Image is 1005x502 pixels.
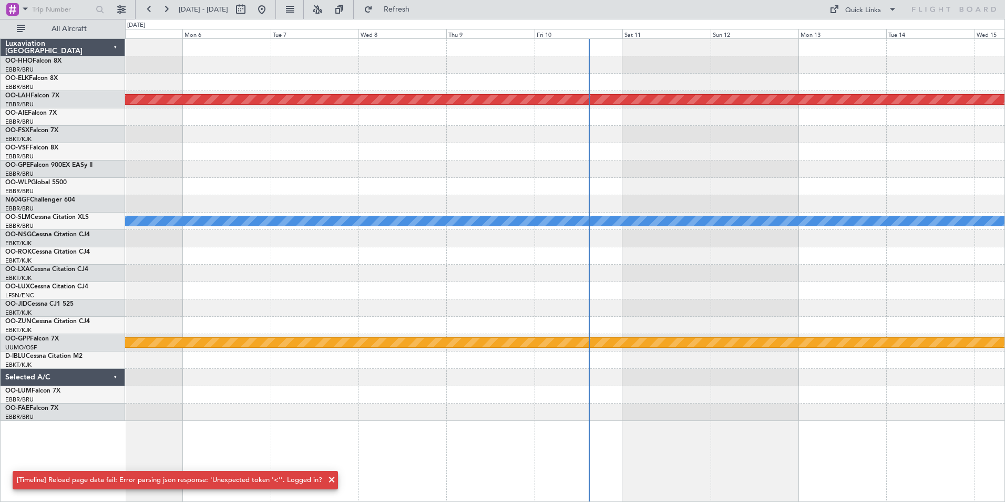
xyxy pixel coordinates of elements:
a: OO-FAEFalcon 7X [5,405,58,411]
a: EBBR/BRU [5,205,34,213]
span: OO-NSG [5,232,32,238]
a: OO-LUMFalcon 7X [5,388,60,394]
a: OO-SLMCessna Citation XLS [5,214,89,220]
a: OO-GPPFalcon 7X [5,336,59,342]
a: EBBR/BRU [5,396,34,404]
span: OO-FSX [5,127,29,134]
a: OO-GPEFalcon 900EX EASy II [5,162,93,168]
div: Quick Links [845,5,881,16]
a: OO-LUXCessna Citation CJ4 [5,284,88,290]
span: OO-LXA [5,266,30,273]
span: N604GF [5,197,30,203]
a: UUMO/OSF [5,344,37,352]
span: OO-GPP [5,336,30,342]
input: Trip Number [32,2,93,17]
span: OO-VSF [5,145,29,151]
a: OO-FSXFalcon 7X [5,127,58,134]
a: OO-NSGCessna Citation CJ4 [5,232,90,238]
span: OO-LUM [5,388,32,394]
a: EBKT/KJK [5,361,32,369]
div: [DATE] [127,21,145,30]
div: Wed 8 [358,29,446,38]
a: EBKT/KJK [5,326,32,334]
a: D-IBLUCessna Citation M2 [5,353,83,359]
span: OO-LAH [5,93,30,99]
a: EBBR/BRU [5,118,34,126]
div: Mon 6 [182,29,270,38]
a: OO-JIDCessna CJ1 525 [5,301,74,307]
a: EBBR/BRU [5,170,34,178]
span: OO-GPE [5,162,30,168]
button: All Aircraft [12,21,114,37]
a: OO-LXACessna Citation CJ4 [5,266,88,273]
span: D-IBLU [5,353,26,359]
a: OO-ROKCessna Citation CJ4 [5,249,90,255]
a: EBBR/BRU [5,222,34,230]
a: EBBR/BRU [5,187,34,195]
span: OO-AIE [5,110,28,116]
a: OO-AIEFalcon 7X [5,110,57,116]
a: EBBR/BRU [5,83,34,91]
span: OO-LUX [5,284,30,290]
a: OO-VSFFalcon 8X [5,145,58,151]
a: LFSN/ENC [5,292,34,299]
button: Refresh [359,1,422,18]
a: EBKT/KJK [5,309,32,317]
a: OO-WLPGlobal 5500 [5,179,67,186]
span: OO-JID [5,301,27,307]
div: Sun 5 [95,29,182,38]
a: OO-LAHFalcon 7X [5,93,59,99]
span: OO-ZUN [5,318,32,325]
a: EBBR/BRU [5,101,34,108]
a: EBKT/KJK [5,274,32,282]
a: OO-HHOFalcon 8X [5,58,61,64]
div: Tue 7 [271,29,358,38]
span: Refresh [375,6,419,13]
div: Tue 14 [886,29,974,38]
a: OO-ELKFalcon 8X [5,75,58,82]
button: Quick Links [824,1,902,18]
div: Mon 13 [798,29,886,38]
a: EBKT/KJK [5,135,32,143]
span: OO-ELK [5,75,29,82]
span: OO-HHO [5,58,33,64]
div: Thu 9 [446,29,534,38]
a: OO-ZUNCessna Citation CJ4 [5,318,90,325]
div: Sun 12 [711,29,798,38]
span: OO-ROK [5,249,32,255]
span: [DATE] - [DATE] [179,5,228,14]
a: EBKT/KJK [5,239,32,247]
a: EBBR/BRU [5,413,34,421]
a: EBKT/KJK [5,257,32,265]
a: EBBR/BRU [5,66,34,74]
a: EBBR/BRU [5,153,34,160]
div: Fri 10 [535,29,622,38]
div: Sat 11 [622,29,710,38]
span: All Aircraft [27,25,111,33]
span: OO-FAE [5,405,29,411]
span: OO-WLP [5,179,31,186]
span: OO-SLM [5,214,30,220]
a: N604GFChallenger 604 [5,197,75,203]
div: [Timeline] Reload page data fail: Error parsing json response: 'Unexpected token '<''. Logged in? [17,475,322,486]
